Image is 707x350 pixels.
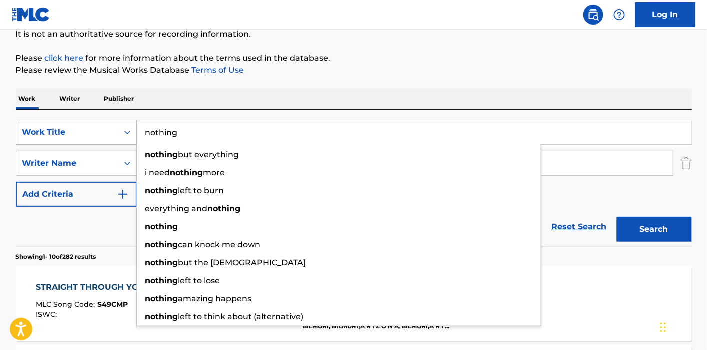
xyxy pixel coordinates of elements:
[145,294,178,303] strong: nothing
[178,240,261,249] span: can knock me down
[145,168,170,177] span: i need
[190,65,244,75] a: Terms of Use
[613,9,625,21] img: help
[178,150,239,159] span: but everything
[117,188,129,200] img: 9d2ae6d4665cec9f34b9.svg
[635,2,695,27] a: Log In
[16,182,137,207] button: Add Criteria
[22,126,112,138] div: Work Title
[145,276,178,285] strong: nothing
[145,258,178,267] strong: nothing
[660,312,666,342] div: Drag
[36,281,150,293] div: STRAIGHT THROUGH YOU
[178,276,220,285] span: left to lose
[57,88,83,109] p: Writer
[145,204,208,213] span: everything and
[16,120,692,247] form: Search Form
[97,300,128,309] span: S49CMP
[609,5,629,25] div: Help
[12,7,50,22] img: MLC Logo
[617,217,692,242] button: Search
[178,186,224,195] span: left to burn
[16,52,692,64] p: Please for more information about the terms used in the database.
[145,312,178,321] strong: nothing
[145,240,178,249] strong: nothing
[547,216,612,238] a: Reset Search
[36,300,97,309] span: MLC Song Code :
[178,312,304,321] span: left to think about (alternative)
[101,88,137,109] p: Publisher
[208,204,241,213] strong: nothing
[36,310,59,319] span: ISWC :
[45,53,84,63] a: click here
[16,64,692,76] p: Please review the Musical Works Database
[170,168,203,177] strong: nothing
[681,151,692,176] img: Delete Criterion
[16,252,96,261] p: Showing 1 - 10 of 282 results
[145,186,178,195] strong: nothing
[203,168,225,177] span: more
[16,28,692,40] p: It is not an authoritative source for recording information.
[145,222,178,231] strong: nothing
[16,266,692,341] a: STRAIGHT THROUGH YOUMLC Song Code:S49CMPISWC:Writers (5)[PERSON_NAME], [PERSON_NAME] [PERSON_NAME...
[583,5,603,25] a: Public Search
[22,157,112,169] div: Writer Name
[178,258,306,267] span: but the [DEMOGRAPHIC_DATA]
[657,302,707,350] iframe: Chat Widget
[587,9,599,21] img: search
[16,88,39,109] p: Work
[145,150,178,159] strong: nothing
[178,294,252,303] span: amazing happens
